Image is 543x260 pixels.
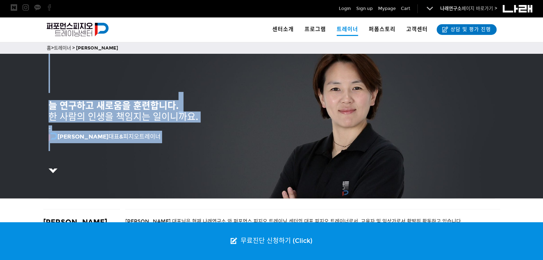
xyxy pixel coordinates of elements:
span: 퍼폼스토리 [369,26,396,32]
p: > > [47,44,497,52]
a: 홈 [47,45,51,51]
span: 한 사람의 인생을 책임지는 일이니까요. [49,111,198,123]
strong: 나래연구소 [440,6,462,11]
a: 상담 및 평가 진행 [437,24,497,35]
img: 5c68986d518ea.png [49,168,57,173]
a: 퍼폼스토리 [363,17,401,42]
a: [PERSON_NAME] [76,45,118,51]
span: - [49,125,51,131]
a: 무료진단 신청하기 (Click) [223,222,320,260]
a: Sign up [356,5,373,12]
a: 나래연구소페이지 바로가기 > [440,6,497,11]
span: 프로그램 [305,26,326,32]
a: 고객센터 [401,17,433,42]
a: 프로그램 [299,17,331,42]
a: 트레이너 [54,45,71,51]
span: 고객센터 [406,26,428,32]
strong: [PERSON_NAME] [49,133,109,140]
img: f9cd0a75d8c0e.png [49,132,57,141]
a: Login [339,5,351,12]
span: [PERSON_NAME] [43,218,107,226]
span: [PERSON_NAME] 대표님은 현재 나래연구소 와 퍼포먼스 피지오 트레이닝 센터의 대표 피지오 트레이너로서, 교육자 및 임상가로서 활발히 활동하고 있습니다. [125,218,462,224]
span: 트레이너 [337,22,358,36]
span: 상담 및 평가 진행 [448,26,491,33]
a: 센터소개 [267,17,299,42]
a: Cart [401,5,410,12]
a: Mypage [378,5,396,12]
strong: 늘 연구하고 새로움을 훈련합니다. [49,100,179,111]
span: 센터소개 [272,26,294,32]
a: 트레이너 [331,17,363,42]
span: 대표&피지오트레이너 [49,133,161,140]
